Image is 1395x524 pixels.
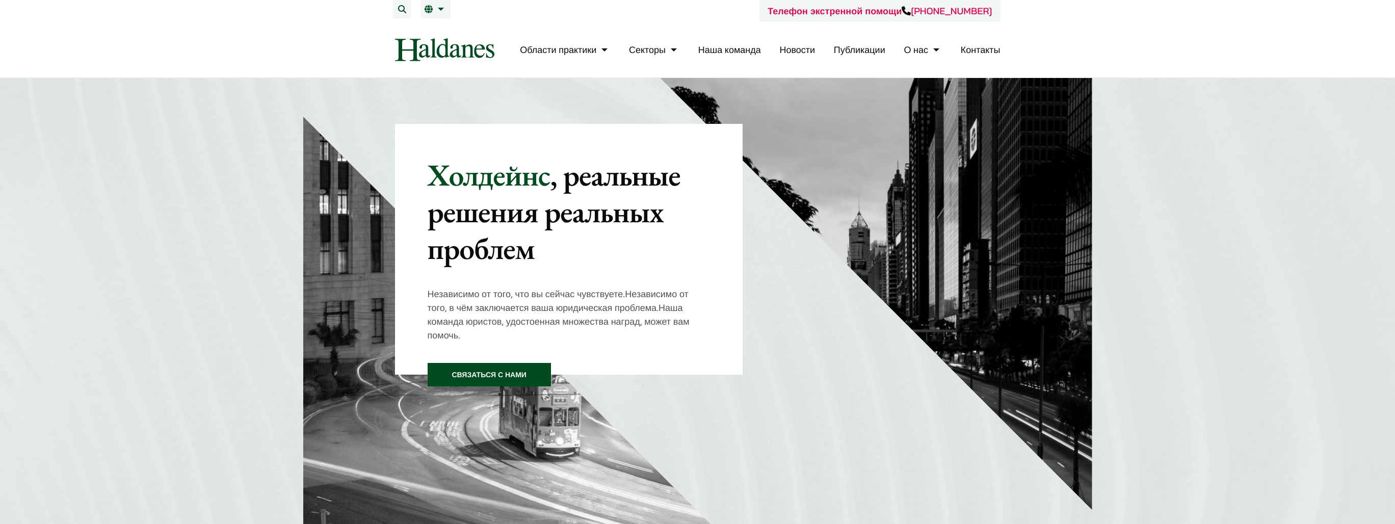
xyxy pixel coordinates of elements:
[904,44,942,56] a: О нас
[768,5,992,17] a: Телефон экстренной помощи[PHONE_NUMBER]
[428,363,551,386] a: Связаться с нами
[428,288,625,300] ya-tr-span: Независимо от того, что вы сейчас чувствуете.
[698,44,761,56] ya-tr-span: Наша команда
[629,44,679,56] a: Секторы
[834,44,885,56] ya-tr-span: Публикации
[520,44,610,56] a: Области практики
[911,5,992,17] ya-tr-span: [PHONE_NUMBER]
[452,370,527,379] ya-tr-span: Связаться с нами
[395,38,494,61] img: Логотип компании Haldanes
[428,155,680,268] ya-tr-span: , реальные решения реальных проблем
[768,5,902,17] ya-tr-span: Телефон экстренной помощи
[961,44,1001,56] ya-tr-span: Контакты
[428,302,690,341] ya-tr-span: Наша команда юристов, удостоенная множества наград, может вам помочь.
[779,44,815,56] ya-tr-span: Новости
[425,5,446,13] a: EN
[428,155,550,195] ya-tr-span: Холдейнс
